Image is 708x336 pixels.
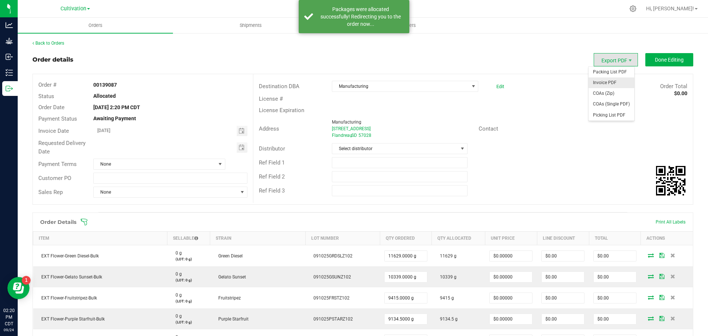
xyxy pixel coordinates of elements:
th: Item [33,232,167,245]
span: 091025GRDSLZ102 [310,253,353,259]
span: 0 g [172,250,182,256]
span: 10339 g [436,274,457,280]
input: 0 [490,272,532,282]
span: Payment Terms [38,161,77,167]
span: Order Total [660,83,687,90]
input: 0 [594,272,636,282]
strong: [DATE] 2:20 PM CDT [93,104,140,110]
input: 0 [594,314,636,324]
strong: 00139087 [93,82,117,88]
span: EXT Flower-Fruitstripez-Bulk [38,295,97,301]
span: None [94,187,237,197]
span: Customer PO [38,175,71,181]
input: 0 [490,251,532,261]
span: , [351,133,351,138]
input: 0 [385,272,427,282]
span: Sales Rep [38,189,63,195]
strong: Allocated [93,93,116,99]
th: Lot Number [305,232,380,245]
span: 0 g [172,271,182,277]
strong: Awaiting Payment [93,115,136,121]
span: 0 g [172,314,182,319]
span: Cultivation [60,6,86,12]
th: Unit Price [485,232,537,245]
inline-svg: Inventory [6,69,13,76]
span: Select distributor [332,143,458,154]
span: 0 g [172,292,182,298]
span: Delete Order Detail [667,253,678,257]
a: Back to Orders [32,41,64,46]
span: None [94,159,216,169]
button: Done Editing [645,53,693,66]
a: Edit [496,84,504,89]
div: Order details [32,55,73,64]
qrcode: 00139087 [656,166,686,195]
span: Delete Order Detail [667,295,678,299]
input: 0 [385,293,427,303]
th: Total [589,232,641,245]
iframe: Resource center [7,277,29,299]
input: 0 [542,272,584,282]
span: Ref Field 1 [259,159,285,166]
span: 091025GSUNZ102 [310,274,351,280]
span: 57028 [358,133,371,138]
li: COAs (Single PDF) [589,99,634,110]
span: Save Order Detail [656,253,667,257]
input: 0 [385,314,427,324]
div: Manage settings [628,5,638,12]
p: (LOT: 0 g) [172,319,206,325]
span: Status [38,93,54,100]
li: Export PDF [594,53,638,66]
span: Address [259,125,279,132]
span: Shipments [230,22,272,29]
span: Delete Order Detail [667,316,678,321]
span: Toggle calendar [237,126,247,136]
th: Strain [210,232,305,245]
span: 11629 g [436,253,457,259]
span: Requested Delivery Date [38,140,86,155]
strong: $0.00 [674,90,687,96]
span: Destination DBA [259,83,299,90]
input: 0 [490,293,532,303]
th: Actions [641,232,693,245]
span: 9415 g [436,295,454,301]
a: Shipments [173,18,328,33]
span: Distributor [259,145,285,152]
th: Qty Allocated [432,232,485,245]
span: Save Order Detail [656,274,667,278]
span: Contact [479,125,498,132]
li: Invoice PDF [589,77,634,88]
img: Scan me! [656,166,686,195]
span: Done Editing [655,57,684,63]
span: 091025FRSTZ102 [310,295,350,301]
inline-svg: Outbound [6,85,13,92]
p: 09/24 [3,327,14,333]
span: COAs (Zip) [589,88,634,99]
span: Delete Order Detail [667,274,678,278]
span: Flandreau [332,133,352,138]
span: Order # [38,82,56,88]
iframe: Resource center unread badge [22,276,31,285]
input: 0 [490,314,532,324]
div: Packages were allocated successfully! Redirecting you to the order now... [317,6,404,28]
span: Payment Status [38,115,77,122]
span: Manufacturing [332,119,361,125]
input: 0 [542,251,584,261]
span: [STREET_ADDRESS] [332,126,371,131]
span: Purple Starfruit [215,316,249,322]
span: EXT Flower-Green Diesel-Bulk [38,253,99,259]
th: Sellable [167,232,210,245]
th: Line Discount [537,232,589,245]
inline-svg: Grow [6,37,13,45]
span: Ref Field 3 [259,187,285,194]
span: EXT Flower-Gelato Sunset-Bulk [38,274,102,280]
span: Toggle calendar [237,142,247,153]
span: Orders [79,22,112,29]
th: Qty Ordered [380,232,432,245]
input: 0 [542,293,584,303]
li: Packing List PDF [589,67,634,77]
